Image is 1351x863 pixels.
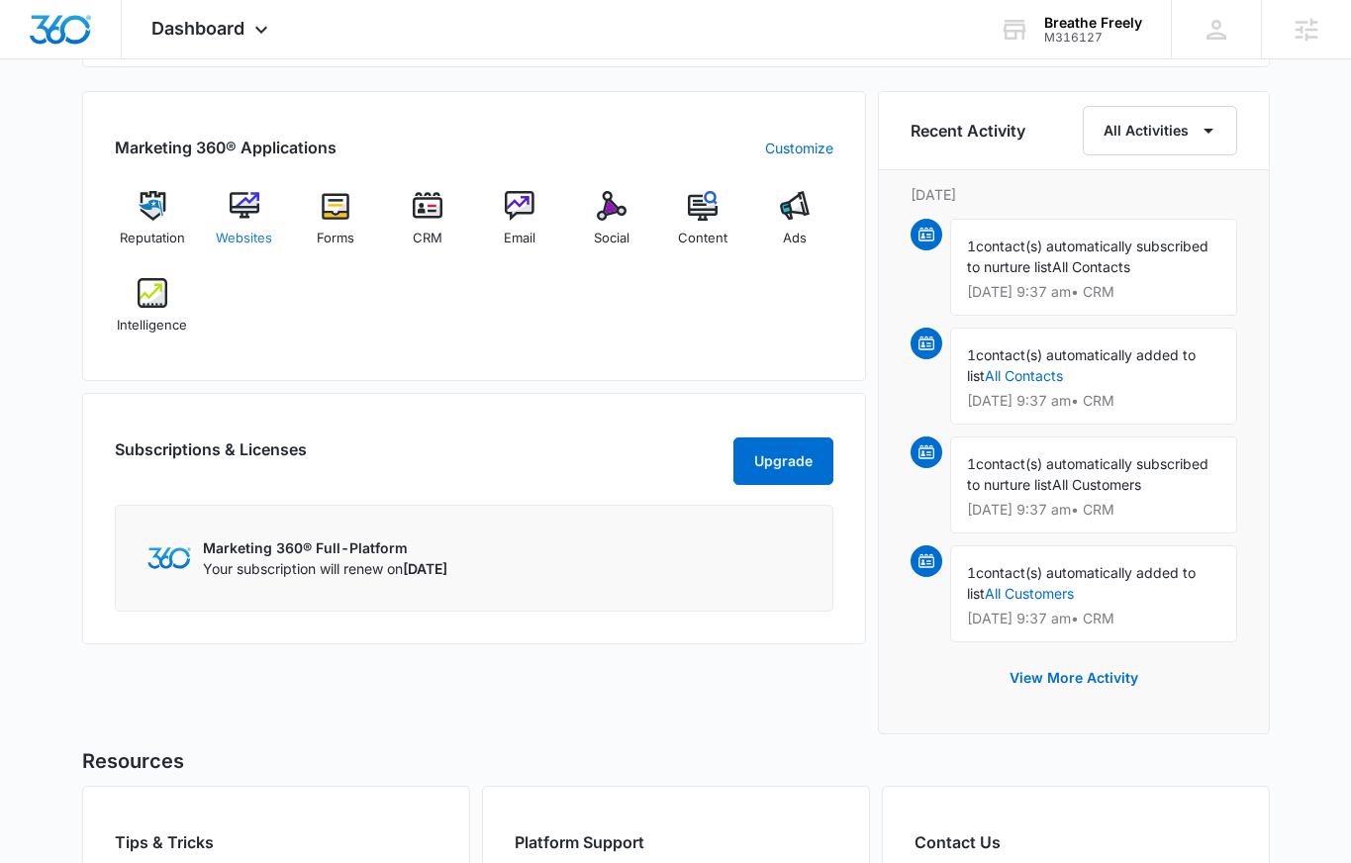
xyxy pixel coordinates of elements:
[504,229,535,248] span: Email
[594,229,629,248] span: Social
[967,564,976,581] span: 1
[967,394,1220,408] p: [DATE] 9:37 am • CRM
[1052,476,1141,493] span: All Customers
[147,547,191,568] img: Marketing 360 Logo
[403,560,447,577] span: [DATE]
[120,229,185,248] span: Reputation
[515,830,837,854] h2: Platform Support
[985,585,1074,602] a: All Customers
[115,136,337,159] h2: Marketing 360® Applications
[115,191,191,262] a: Reputation
[967,455,976,472] span: 1
[967,564,1196,602] span: contact(s) automatically added to list
[915,830,1237,854] h2: Contact Us
[1052,258,1130,275] span: All Contacts
[151,18,244,39] span: Dashboard
[115,278,191,349] a: Intelligence
[317,229,354,248] span: Forms
[1044,31,1142,45] div: account id
[733,437,833,485] button: Upgrade
[678,229,727,248] span: Content
[82,746,1270,776] h5: Resources
[1083,106,1237,155] button: All Activities
[911,119,1025,143] h6: Recent Activity
[967,455,1208,493] span: contact(s) automatically subscribed to nurture list
[967,285,1220,299] p: [DATE] 9:37 am • CRM
[967,346,976,363] span: 1
[203,537,447,558] p: Marketing 360® Full-Platform
[783,229,807,248] span: Ads
[967,238,976,254] span: 1
[413,229,442,248] span: CRM
[967,612,1220,625] p: [DATE] 9:37 am • CRM
[665,191,741,262] a: Content
[757,191,833,262] a: Ads
[911,184,1237,205] p: [DATE]
[990,654,1158,702] button: View More Activity
[298,191,374,262] a: Forms
[1044,15,1142,31] div: account name
[765,138,833,158] a: Customize
[203,558,447,579] p: Your subscription will renew on
[967,238,1208,275] span: contact(s) automatically subscribed to nurture list
[115,830,437,854] h2: Tips & Tricks
[482,191,558,262] a: Email
[115,437,307,477] h2: Subscriptions & Licenses
[573,191,649,262] a: Social
[117,316,187,336] span: Intelligence
[985,367,1063,384] a: All Contacts
[390,191,466,262] a: CRM
[967,503,1220,517] p: [DATE] 9:37 am • CRM
[206,191,282,262] a: Websites
[967,346,1196,384] span: contact(s) automatically added to list
[216,229,272,248] span: Websites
